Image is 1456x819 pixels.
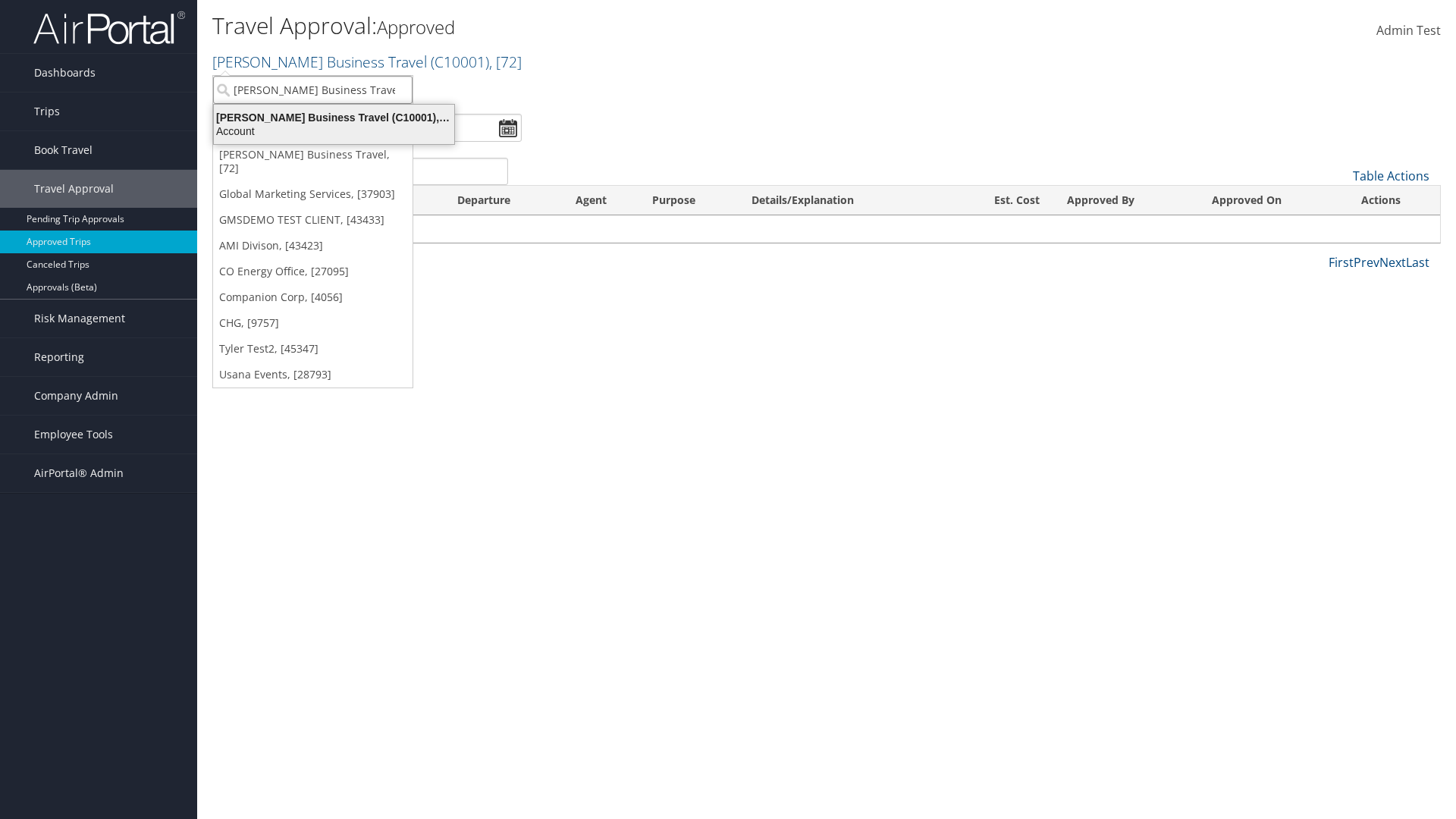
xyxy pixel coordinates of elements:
span: ( C10001 ) [431,52,489,72]
img: airportal-logo.png [33,10,185,45]
a: [PERSON_NAME] Business Travel, [72] [213,142,413,181]
span: Risk Management [34,300,125,337]
a: GMSDEMO TEST CLIENT, [43433] [213,207,413,233]
th: Approved On: activate to sort column ascending [1198,186,1348,215]
span: Travel Approval [34,170,114,208]
a: CO Energy Office, [27095] [213,259,413,284]
span: Admin Test [1376,22,1441,39]
a: AMI Divison, [43423] [213,233,413,259]
th: Approved By: activate to sort column ascending [1053,186,1199,215]
span: Employee Tools [34,416,113,453]
span: Company Admin [34,377,118,415]
a: [PERSON_NAME] Business Travel [212,52,522,72]
th: Details/Explanation [738,186,949,215]
td: No data available in table [213,215,1440,243]
a: Usana Events, [28793] [213,362,413,388]
a: Admin Test [1376,8,1441,55]
th: Purpose [639,186,737,215]
input: Search Accounts [213,76,413,104]
th: Departure: activate to sort column ascending [444,186,562,215]
span: AirPortal® Admin [34,454,124,492]
span: , [ 72 ] [489,52,522,72]
a: Next [1379,254,1406,271]
p: Filter: [212,80,1031,99]
a: Table Actions [1353,168,1429,184]
a: Companion Corp, [4056] [213,284,413,310]
span: Trips [34,93,60,130]
th: Actions [1348,186,1440,215]
a: CHG, [9757] [213,310,413,336]
th: Est. Cost: activate to sort column ascending [949,186,1053,215]
a: Last [1406,254,1429,271]
small: Approved [377,14,455,39]
th: Agent [562,186,639,215]
a: Global Marketing Services, [37903] [213,181,413,207]
a: First [1329,254,1354,271]
a: Tyler Test2, [45347] [213,336,413,362]
div: Account [205,124,463,138]
a: Prev [1354,254,1379,271]
span: Reporting [34,338,84,376]
div: [PERSON_NAME] Business Travel (C10001), [72] [205,111,463,124]
h1: Travel Approval: [212,10,1031,42]
span: Book Travel [34,131,93,169]
span: Dashboards [34,54,96,92]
